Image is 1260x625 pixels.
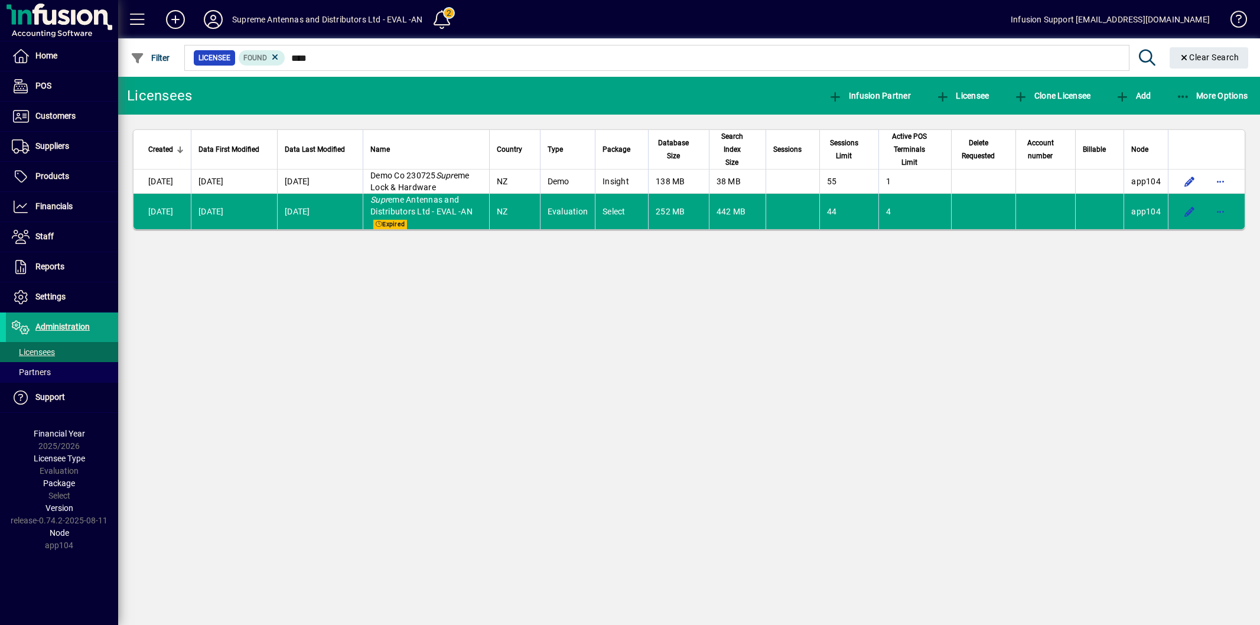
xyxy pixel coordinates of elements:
[1083,143,1116,156] div: Billable
[825,85,914,106] button: Infusion Partner
[648,194,708,229] td: 252 MB
[6,71,118,101] a: POS
[497,143,522,156] span: Country
[35,171,69,181] span: Products
[656,136,691,162] span: Database Size
[6,252,118,282] a: Reports
[43,478,75,488] span: Package
[285,143,356,156] div: Data Last Modified
[1131,207,1161,216] span: app104.prod.infusionbusinesssoftware.com
[497,143,533,156] div: Country
[548,143,588,156] div: Type
[1083,143,1106,156] span: Billable
[6,192,118,222] a: Financials
[157,9,194,30] button: Add
[959,136,1009,162] div: Delete Requested
[131,53,170,63] span: Filter
[819,170,878,194] td: 55
[35,111,76,121] span: Customers
[1023,136,1057,162] span: Account number
[370,195,388,204] em: Supr
[648,170,708,194] td: 138 MB
[489,194,540,229] td: NZ
[277,194,363,229] td: [DATE]
[12,347,55,357] span: Licensees
[886,130,944,169] div: Active POS Terminals Limit
[6,222,118,252] a: Staff
[198,143,259,156] span: Data First Modified
[128,47,173,69] button: Filter
[373,220,407,229] span: Expired
[603,143,630,156] span: Package
[277,170,363,194] td: [DATE]
[148,143,184,156] div: Created
[1180,172,1199,191] button: Edit
[936,91,989,100] span: Licensee
[1014,91,1090,100] span: Clone Licensee
[35,322,90,331] span: Administration
[134,170,191,194] td: [DATE]
[35,51,57,60] span: Home
[1176,91,1248,100] span: More Options
[1170,47,1249,69] button: Clear
[239,50,285,66] mat-chip: Found Status: Found
[603,143,641,156] div: Package
[243,54,267,62] span: Found
[1011,10,1210,29] div: Infusion Support [EMAIL_ADDRESS][DOMAIN_NAME]
[1023,136,1068,162] div: Account number
[191,170,277,194] td: [DATE]
[773,143,802,156] span: Sessions
[6,132,118,161] a: Suppliers
[6,102,118,131] a: Customers
[717,130,748,169] span: Search Index Size
[595,194,648,229] td: Select
[50,528,69,538] span: Node
[6,383,118,412] a: Support
[540,170,595,194] td: Demo
[35,392,65,402] span: Support
[959,136,998,162] span: Delete Requested
[828,91,911,100] span: Infusion Partner
[878,194,951,229] td: 4
[34,454,85,463] span: Licensee Type
[127,86,192,105] div: Licensees
[548,143,563,156] span: Type
[370,171,469,192] span: Demo Co 230725 eme Lock & Hardware
[370,143,482,156] div: Name
[198,143,270,156] div: Data First Modified
[1011,85,1093,106] button: Clone Licensee
[436,171,454,180] em: Supr
[35,201,73,211] span: Financials
[194,9,232,30] button: Profile
[1173,85,1251,106] button: More Options
[35,232,54,241] span: Staff
[1131,177,1161,186] span: app104.prod.infusionbusinesssoftware.com
[6,342,118,362] a: Licensees
[1112,85,1154,106] button: Add
[709,170,766,194] td: 38 MB
[6,162,118,191] a: Products
[656,136,701,162] div: Database Size
[134,194,191,229] td: [DATE]
[191,194,277,229] td: [DATE]
[12,367,51,377] span: Partners
[1211,202,1230,221] button: More options
[35,262,64,271] span: Reports
[489,170,540,194] td: NZ
[540,194,595,229] td: Evaluation
[370,143,390,156] span: Name
[709,194,766,229] td: 442 MB
[827,136,871,162] div: Sessions Limit
[232,10,422,29] div: Supreme Antennas and Distributors Ltd - EVAL -AN
[6,362,118,382] a: Partners
[717,130,759,169] div: Search Index Size
[819,194,878,229] td: 44
[595,170,648,194] td: Insight
[35,292,66,301] span: Settings
[1179,53,1239,62] span: Clear Search
[34,429,85,438] span: Financial Year
[35,81,51,90] span: POS
[1180,202,1199,221] button: Edit
[285,143,345,156] span: Data Last Modified
[1211,172,1230,191] button: More options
